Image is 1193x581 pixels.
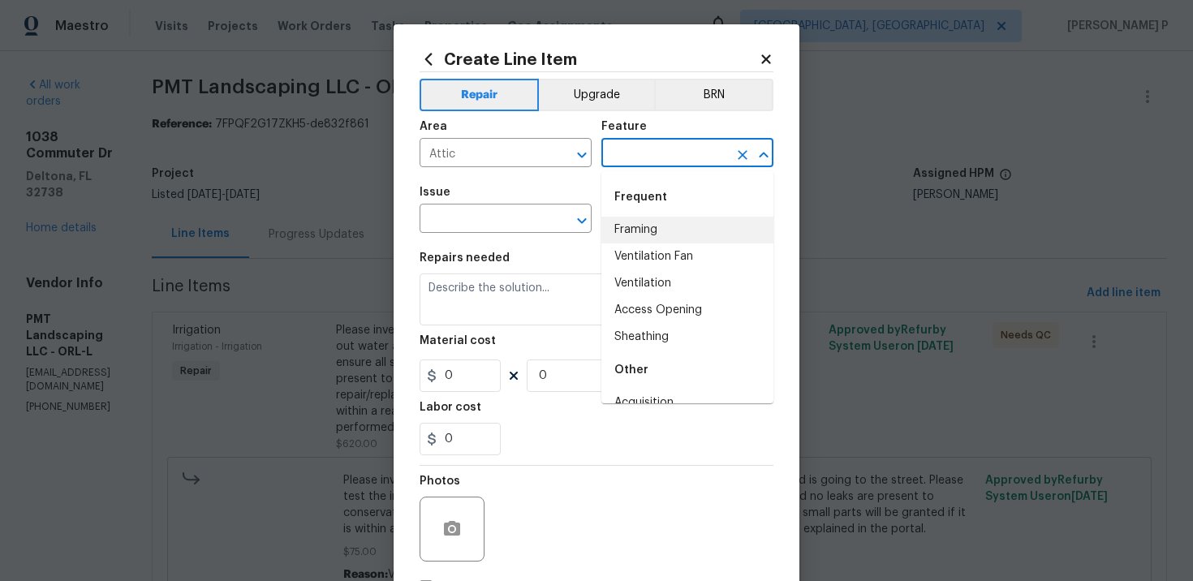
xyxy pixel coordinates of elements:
[601,121,647,132] h5: Feature
[420,402,481,413] h5: Labor cost
[420,121,447,132] h5: Area
[601,351,773,389] div: Other
[420,335,496,346] h5: Material cost
[420,252,510,264] h5: Repairs needed
[571,144,593,166] button: Open
[539,79,655,111] button: Upgrade
[654,79,773,111] button: BRN
[571,209,593,232] button: Open
[420,476,460,487] h5: Photos
[601,324,773,351] li: Sheathing
[601,389,773,416] li: Acquisition
[420,50,759,68] h2: Create Line Item
[420,79,539,111] button: Repair
[420,187,450,198] h5: Issue
[601,178,773,217] div: Frequent
[731,144,754,166] button: Clear
[752,144,775,166] button: Close
[601,217,773,243] li: Framing
[601,297,773,324] li: Access Opening
[601,243,773,270] li: Ventilation Fan
[601,270,773,297] li: Ventilation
